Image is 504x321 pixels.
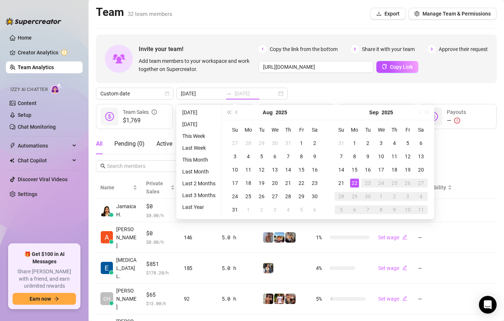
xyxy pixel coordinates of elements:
[401,150,414,163] td: 2025-09-12
[242,136,255,150] td: 2025-07-28
[179,143,218,152] li: Last Week
[337,139,346,148] div: 31
[403,139,412,148] div: 5
[295,176,308,190] td: 2025-08-22
[282,123,295,136] th: Th
[282,176,295,190] td: 2025-08-21
[378,234,407,240] a: Set wageedit
[285,294,296,304] img: Osvaldo
[348,123,361,136] th: Mo
[335,176,348,190] td: 2025-09-21
[295,136,308,150] td: 2025-08-01
[282,190,295,203] td: 2025-08-28
[284,192,293,201] div: 28
[390,64,413,70] span: Copy Link
[414,199,456,222] td: —
[184,295,213,303] div: 92
[384,11,400,17] span: Export
[388,190,401,203] td: 2025-10-02
[228,150,242,163] td: 2025-08-03
[382,105,393,120] button: Choose a year
[255,203,268,216] td: 2025-09-02
[146,202,175,211] span: $0
[270,152,279,161] div: 6
[18,35,32,41] a: Home
[257,179,266,187] div: 19
[308,163,321,176] td: 2025-08-16
[390,165,399,174] div: 18
[18,155,70,166] span: Chat Copilot
[350,152,359,161] div: 8
[408,8,497,20] button: Manage Team & Permissions
[276,105,287,120] button: Choose a year
[414,190,428,203] td: 2025-10-04
[255,163,268,176] td: 2025-08-12
[270,139,279,148] div: 30
[18,124,56,130] a: Chat Monitoring
[116,202,137,219] span: Jamaica H.
[417,139,425,148] div: 6
[222,264,254,272] div: 5.0 h
[231,205,239,214] div: 31
[447,109,466,115] span: Payouts
[18,47,77,58] a: Creator Analytics exclamation-circle
[363,152,372,161] div: 9
[96,176,142,199] th: Name
[350,165,359,174] div: 15
[376,61,418,73] button: Copy Link
[146,260,175,268] span: $851
[414,284,456,314] td: —
[181,89,223,98] input: Start date
[414,150,428,163] td: 2025-09-13
[295,123,308,136] th: Fr
[362,45,415,53] span: Share it with your team
[428,45,436,53] span: 3
[228,136,242,150] td: 2025-07-27
[350,139,359,148] div: 1
[268,123,282,136] th: We
[402,234,407,240] span: edit
[100,88,169,99] span: Custom date
[282,150,295,163] td: 2025-08-07
[374,203,388,216] td: 2025-10-08
[100,163,106,169] span: search
[179,120,218,129] li: [DATE]
[401,123,414,136] th: Fr
[228,123,242,136] th: Su
[417,205,425,214] div: 11
[350,179,359,187] div: 22
[146,180,163,195] span: Private Sales
[361,150,374,163] td: 2025-09-09
[179,132,218,141] li: This Week
[439,45,488,53] span: Approve their request
[231,139,239,148] div: 27
[310,152,319,161] div: 9
[18,176,68,182] a: Discover Viral Videos
[390,139,399,148] div: 4
[263,294,273,304] img: Zach
[231,152,239,161] div: 3
[417,152,425,161] div: 13
[403,152,412,161] div: 12
[285,232,296,243] img: George
[255,176,268,190] td: 2025-08-19
[179,155,218,164] li: This Month
[282,203,295,216] td: 2025-09-04
[363,205,372,214] div: 7
[152,108,157,116] span: info-circle
[242,150,255,163] td: 2025-08-04
[228,176,242,190] td: 2025-08-17
[308,176,321,190] td: 2025-08-23
[479,296,497,314] div: Open Intercom Messenger
[390,205,399,214] div: 9
[414,163,428,176] td: 2025-09-20
[244,179,253,187] div: 18
[335,150,348,163] td: 2025-09-07
[228,190,242,203] td: 2025-08-24
[388,150,401,163] td: 2025-09-11
[363,139,372,148] div: 2
[13,293,76,305] button: Earn nowarrow-right
[268,163,282,176] td: 2025-08-13
[18,64,54,70] a: Team Analytics
[184,264,213,272] div: 185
